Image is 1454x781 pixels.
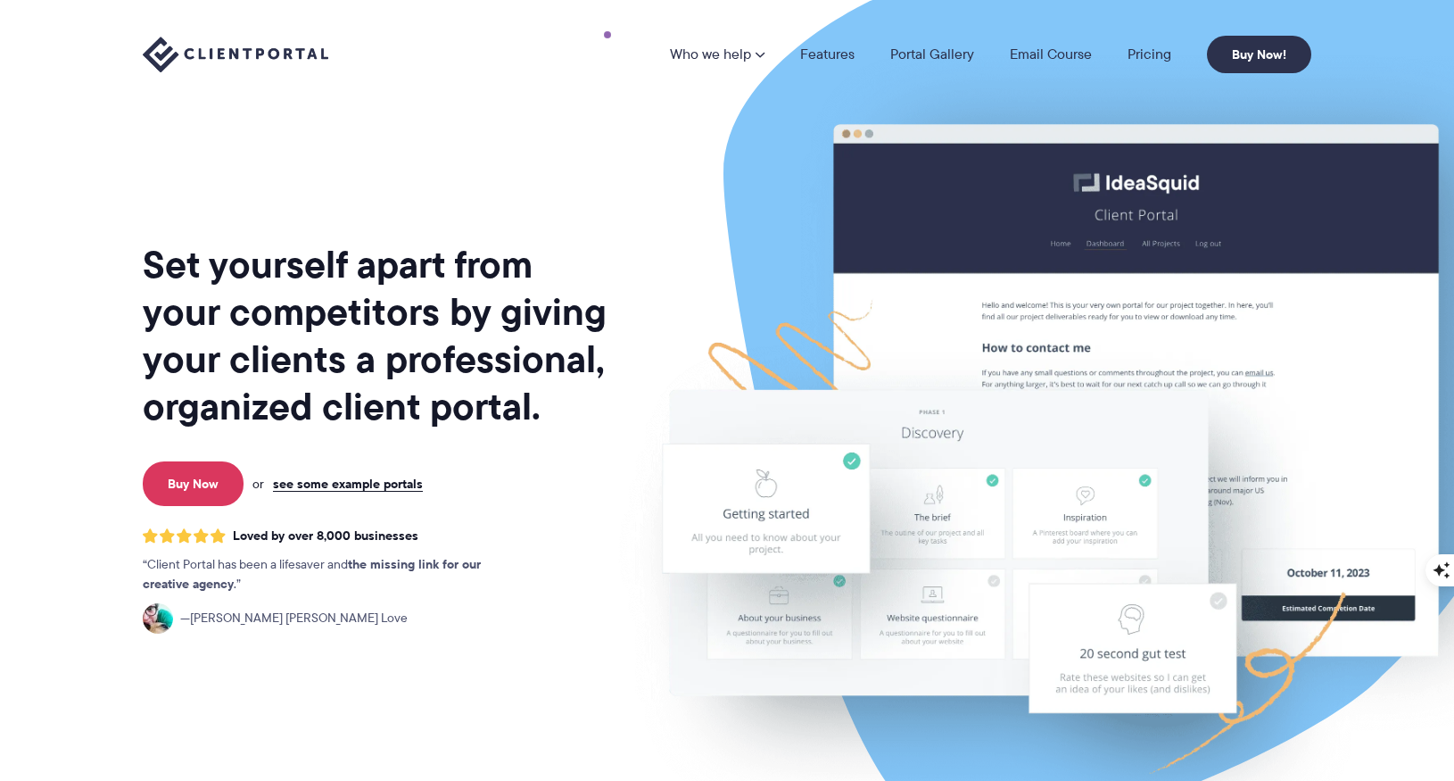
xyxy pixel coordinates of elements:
[670,47,764,62] a: Who we help
[143,241,610,430] h1: Set yourself apart from your competitors by giving your clients a professional, organized client ...
[143,554,481,594] strong: the missing link for our creative agency
[143,461,244,506] a: Buy Now
[143,555,517,594] p: Client Portal has been a lifesaver and .
[233,528,418,544] span: Loved by over 8,000 businesses
[180,609,408,628] span: [PERSON_NAME] [PERSON_NAME] Love
[890,47,974,62] a: Portal Gallery
[1207,36,1311,73] a: Buy Now!
[800,47,855,62] a: Features
[1128,47,1171,62] a: Pricing
[273,476,423,492] a: see some example portals
[252,476,264,492] span: or
[1010,47,1092,62] a: Email Course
